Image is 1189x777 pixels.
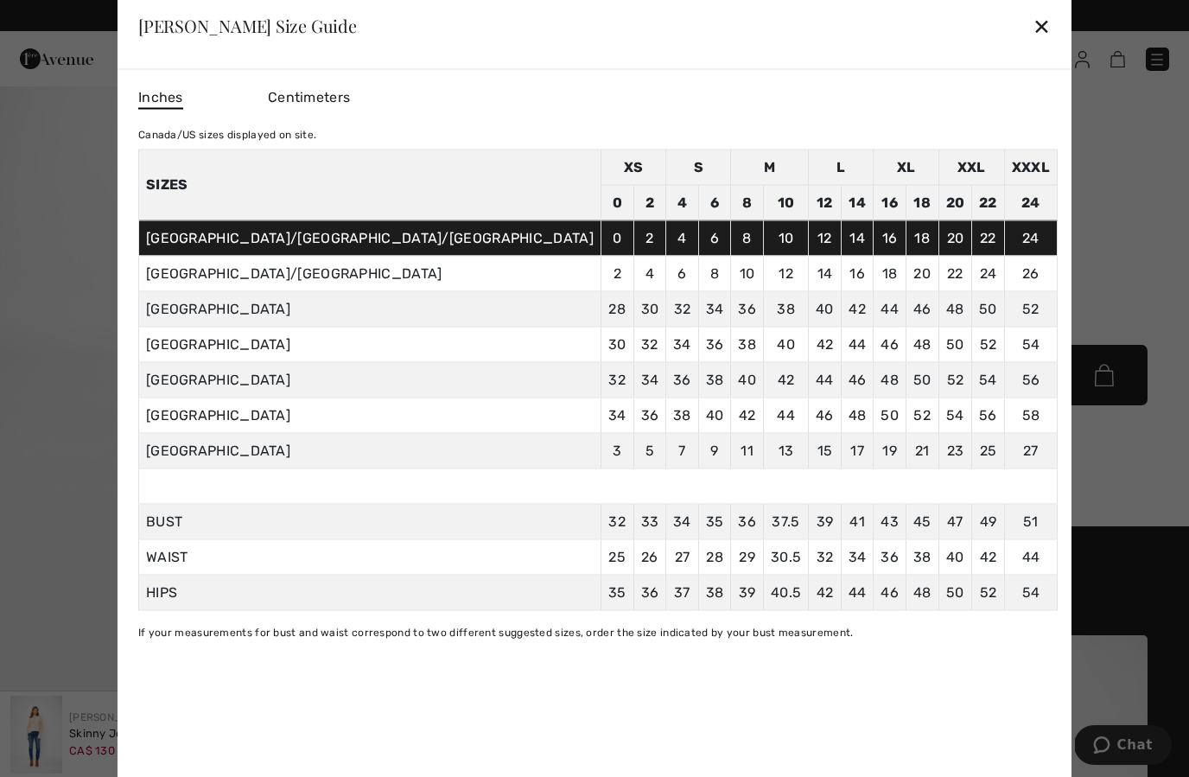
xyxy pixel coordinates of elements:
span: 42 [817,583,834,600]
td: 52 [972,327,1005,362]
td: 18 [906,185,938,220]
td: BUST [138,504,601,539]
td: 56 [972,398,1005,433]
td: 6 [698,185,731,220]
span: 25 [608,548,626,564]
td: 46 [874,327,906,362]
td: 18 [906,220,938,256]
td: [GEOGRAPHIC_DATA] [138,362,601,398]
span: 37 [674,583,690,600]
td: 19 [874,433,906,468]
span: 32 [608,513,626,529]
div: ✕ [1033,8,1051,44]
td: 32 [601,362,633,398]
td: 22 [972,185,1005,220]
td: 10 [763,220,808,256]
td: 52 [1004,291,1057,327]
td: M [731,150,809,185]
td: XL [874,150,938,185]
td: 22 [972,220,1005,256]
span: 34 [849,548,867,564]
td: 50 [906,362,938,398]
td: 52 [938,362,972,398]
td: 36 [666,362,699,398]
td: 54 [938,398,972,433]
span: 54 [1022,583,1040,600]
td: 3 [601,433,633,468]
td: 8 [731,220,764,256]
span: 51 [1023,513,1039,529]
span: Centimeters [268,88,350,105]
span: 43 [881,513,899,529]
td: 0 [601,185,633,220]
td: 24 [972,256,1005,291]
span: 44 [1022,548,1040,564]
td: 54 [972,362,1005,398]
span: 50 [946,583,964,600]
span: 29 [739,548,755,564]
td: 22 [938,256,972,291]
td: [GEOGRAPHIC_DATA] [138,398,601,433]
td: 38 [731,327,764,362]
td: 44 [763,398,808,433]
td: 40 [698,398,731,433]
td: 28 [601,291,633,327]
td: 7 [666,433,699,468]
td: 20 [906,256,938,291]
span: 33 [641,513,659,529]
td: [GEOGRAPHIC_DATA] [138,327,601,362]
td: 14 [841,220,874,256]
td: 34 [698,291,731,327]
td: [GEOGRAPHIC_DATA] [138,433,601,468]
span: 34 [673,513,691,529]
td: 2 [633,220,666,256]
td: 12 [809,220,842,256]
td: 20 [938,185,972,220]
td: 32 [666,291,699,327]
td: 17 [841,433,874,468]
td: XXXL [1004,150,1057,185]
td: XXL [938,150,1004,185]
td: 30 [601,327,633,362]
td: 26 [1004,256,1057,291]
td: 48 [906,327,938,362]
span: 45 [913,513,931,529]
td: 48 [938,291,972,327]
td: 2 [633,185,666,220]
div: [PERSON_NAME] Size Guide [138,17,357,35]
td: 48 [874,362,906,398]
span: 48 [913,583,931,600]
td: 36 [698,327,731,362]
td: 34 [601,398,633,433]
span: 38 [706,583,724,600]
td: 34 [666,327,699,362]
td: 42 [841,291,874,327]
span: 40.5 [771,583,801,600]
td: 8 [698,256,731,291]
td: 44 [809,362,842,398]
span: Inches [138,86,183,109]
span: 35 [608,583,626,600]
td: 36 [633,398,666,433]
td: XS [601,150,665,185]
td: 10 [763,185,808,220]
td: 40 [731,362,764,398]
td: 4 [666,220,699,256]
span: 30.5 [771,548,801,564]
td: HIPS [138,575,601,610]
span: 36 [881,548,899,564]
span: 27 [675,548,690,564]
td: 50 [972,291,1005,327]
td: 42 [763,362,808,398]
span: 36 [738,513,756,529]
span: 42 [980,548,997,564]
td: 12 [809,185,842,220]
td: 16 [874,185,906,220]
span: 26 [641,548,658,564]
span: 39 [817,513,834,529]
td: 6 [698,220,731,256]
td: 40 [763,327,808,362]
td: 21 [906,433,938,468]
td: L [809,150,874,185]
td: 36 [731,291,764,327]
